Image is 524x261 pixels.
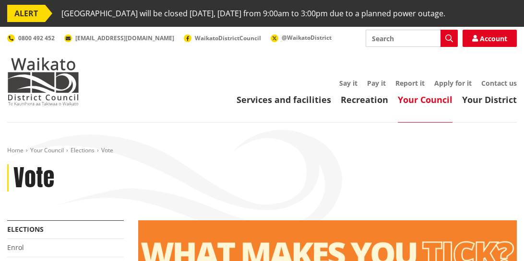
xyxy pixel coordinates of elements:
[18,34,55,42] span: 0800 492 452
[184,34,261,42] a: WaikatoDistrictCouncil
[30,146,64,154] a: Your Council
[395,79,425,88] a: Report it
[195,34,261,42] span: WaikatoDistrictCouncil
[64,34,174,42] a: [EMAIL_ADDRESS][DOMAIN_NAME]
[7,146,24,154] a: Home
[341,94,388,105] a: Recreation
[7,243,24,252] a: Enrol
[13,164,54,192] h1: Vote
[481,79,517,88] a: Contact us
[282,34,332,42] span: @WaikatoDistrict
[7,225,44,234] a: Elections
[463,30,517,47] a: Account
[398,94,453,105] a: Your Council
[339,79,357,88] a: Say it
[61,5,445,22] span: [GEOGRAPHIC_DATA] will be closed [DATE], [DATE] from 9:00am to 3:00pm due to a planned power outage.
[7,34,55,42] a: 0800 492 452
[7,147,517,155] nav: breadcrumb
[75,34,174,42] span: [EMAIL_ADDRESS][DOMAIN_NAME]
[271,34,332,42] a: @WaikatoDistrict
[237,94,331,105] a: Services and facilities
[7,57,79,105] img: Waikato District Council - Te Kaunihera aa Takiwaa o Waikato
[366,30,458,47] input: Search input
[434,79,472,88] a: Apply for it
[71,146,95,154] a: Elections
[367,79,386,88] a: Pay it
[7,5,45,22] span: ALERT
[101,146,113,154] span: Vote
[462,94,517,105] a: Your District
